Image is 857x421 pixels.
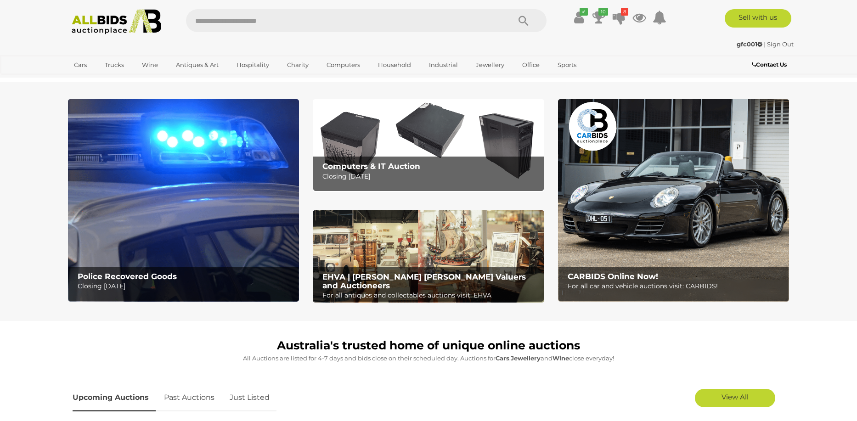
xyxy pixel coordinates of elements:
img: CARBIDS Online Now! [558,99,789,302]
p: All Auctions are listed for 4-7 days and bids close on their scheduled day. Auctions for , and cl... [73,353,784,364]
a: Antiques & Art [170,57,225,73]
a: 8 [612,9,626,26]
a: Wine [136,57,164,73]
b: Computers & IT Auction [322,162,420,171]
a: Hospitality [231,57,275,73]
a: Household [372,57,417,73]
strong: Jewellery [511,354,541,362]
a: Industrial [423,57,464,73]
img: EHVA | Evans Hastings Valuers and Auctioneers [313,210,544,303]
i: ✔ [580,8,588,16]
b: EHVA | [PERSON_NAME] [PERSON_NAME] Valuers and Auctioneers [322,272,526,290]
p: Closing [DATE] [78,281,294,292]
a: Cars [68,57,93,73]
a: Computers [321,57,366,73]
a: Trucks [99,57,130,73]
b: Contact Us [752,61,787,68]
p: For all car and vehicle auctions visit: CARBIDS! [568,281,784,292]
button: Search [501,9,547,32]
a: CARBIDS Online Now! CARBIDS Online Now! For all car and vehicle auctions visit: CARBIDS! [558,99,789,302]
a: EHVA | Evans Hastings Valuers and Auctioneers EHVA | [PERSON_NAME] [PERSON_NAME] Valuers and Auct... [313,210,544,303]
h1: Australia's trusted home of unique online auctions [73,339,784,352]
a: gfc001 [737,40,764,48]
strong: gfc001 [737,40,762,48]
p: For all antiques and collectables auctions visit: EHVA [322,290,539,301]
a: [GEOGRAPHIC_DATA] [68,73,145,88]
a: Sign Out [767,40,794,48]
a: Jewellery [470,57,510,73]
b: CARBIDS Online Now! [568,272,658,281]
a: ✔ [572,9,586,26]
a: Sell with us [725,9,791,28]
a: Upcoming Auctions [73,384,156,411]
a: Office [516,57,546,73]
img: Allbids.com.au [67,9,166,34]
strong: Cars [496,354,509,362]
a: Charity [281,57,315,73]
a: 10 [592,9,606,26]
a: Sports [552,57,582,73]
img: Computers & IT Auction [313,99,544,191]
a: Police Recovered Goods Police Recovered Goods Closing [DATE] [68,99,299,302]
span: | [764,40,766,48]
a: Past Auctions [157,384,221,411]
a: Computers & IT Auction Computers & IT Auction Closing [DATE] [313,99,544,191]
strong: Wine [553,354,569,362]
i: 10 [598,8,608,16]
img: Police Recovered Goods [68,99,299,302]
i: 8 [621,8,628,16]
p: Closing [DATE] [322,171,539,182]
a: Contact Us [752,60,789,70]
a: View All [695,389,775,407]
span: View All [722,393,749,401]
a: Just Listed [223,384,276,411]
b: Police Recovered Goods [78,272,177,281]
